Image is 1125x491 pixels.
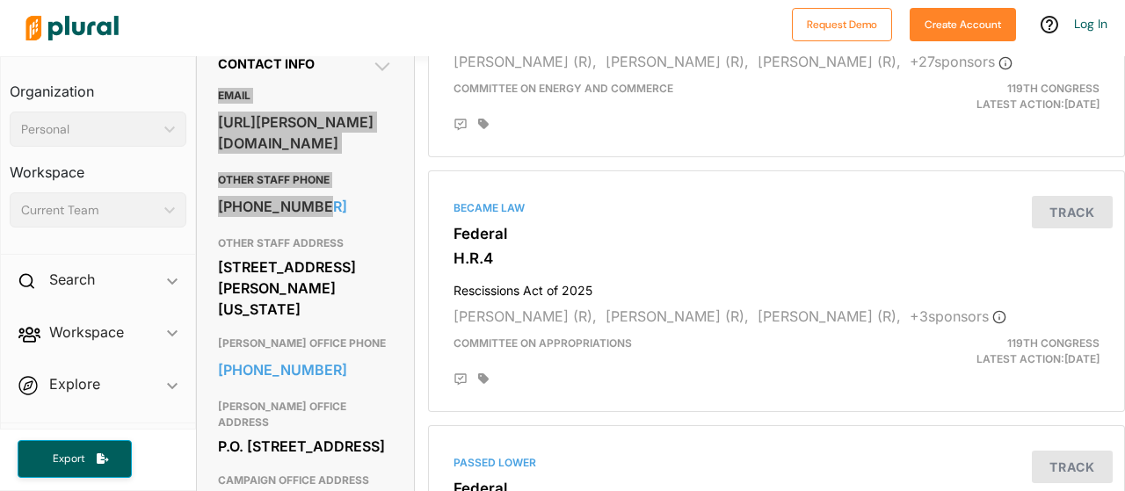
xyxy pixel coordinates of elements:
h3: H.R.4 [454,249,1100,267]
div: Passed Lower [454,455,1100,471]
button: Track [1032,196,1113,228]
a: [URL][PERSON_NAME][DOMAIN_NAME] [218,109,393,156]
span: [PERSON_NAME] (R), [454,307,597,325]
h3: Organization [10,66,186,105]
span: Committee on Appropriations [454,336,632,350]
div: [STREET_ADDRESS][PERSON_NAME][US_STATE] [218,254,393,322]
button: Create Account [910,8,1016,41]
h4: Rescissions Act of 2025 [454,275,1100,299]
a: Request Demo [792,14,892,32]
h3: EMAIL [218,85,393,106]
span: + 3 sponsor s [910,307,1006,325]
span: 119th Congress [1007,82,1100,95]
span: [PERSON_NAME] (R), [758,53,901,70]
div: Became Law [454,200,1100,216]
h3: [PERSON_NAME] OFFICE PHONE [218,333,393,354]
a: Log In [1074,16,1107,32]
a: [PHONE_NUMBER] [218,357,393,383]
div: Latest Action: [DATE] [889,336,1113,367]
span: [PERSON_NAME] (R), [606,307,749,325]
div: Add tags [478,118,489,130]
a: Create Account [910,14,1016,32]
span: Export [40,451,97,466]
div: P.O. [STREET_ADDRESS] [218,433,393,459]
h3: [PERSON_NAME] OFFICE ADDRESS [218,396,393,433]
span: + 27 sponsor s [910,53,1012,70]
h2: Search [49,270,95,289]
span: Committee on Energy and Commerce [454,82,673,95]
div: Personal [21,120,157,139]
div: Add tags [478,372,489,385]
h3: OTHER STAFF ADDRESS [218,233,393,254]
span: [PERSON_NAME] (R), [606,53,749,70]
button: Export [18,440,132,478]
button: Request Demo [792,8,892,41]
h3: OTHER STAFF PHONE [218,170,393,191]
div: Current Team [21,201,157,220]
h3: CAMPAIGN OFFICE ADDRESS [218,470,393,491]
h3: Workspace [10,147,186,185]
span: [PERSON_NAME] (R), [758,307,901,325]
a: [PHONE_NUMBER] [218,193,393,220]
span: 119th Congress [1007,336,1100,350]
h3: Federal [454,225,1100,242]
span: [PERSON_NAME] (R), [454,53,597,70]
span: Contact Info [218,56,315,71]
button: Track [1032,451,1113,483]
div: Latest Action: [DATE] [889,81,1113,112]
div: Add Position Statement [454,118,468,132]
div: Add Position Statement [454,372,468,386]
